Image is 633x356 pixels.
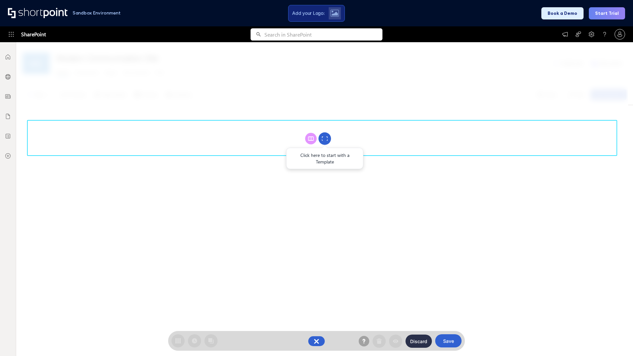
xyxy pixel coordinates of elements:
[589,7,625,19] button: Start Trial
[435,334,462,347] button: Save
[21,26,46,42] span: SharePoint
[541,7,584,19] button: Book a Demo
[73,11,121,15] h1: Sandbox Environment
[330,10,339,17] img: Upload logo
[600,324,633,356] iframe: Chat Widget
[292,10,324,16] span: Add your Logo:
[264,28,382,41] input: Search in SharePoint
[406,335,432,348] button: Discard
